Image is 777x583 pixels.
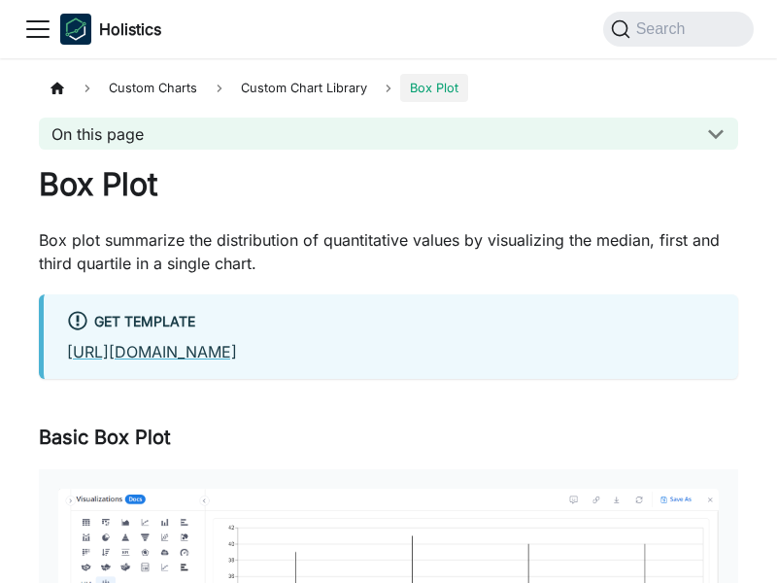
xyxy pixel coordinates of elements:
[39,426,738,450] h3: Basic Box Plot
[39,118,738,150] button: On this page
[400,74,468,102] span: Box Plot
[67,342,237,361] a: [URL][DOMAIN_NAME]
[60,14,161,45] a: HolisticsHolisticsHolistics
[39,74,76,102] a: Home page
[23,15,52,44] button: Toggle navigation bar
[99,74,207,102] span: Custom Charts
[630,20,697,38] span: Search
[603,12,754,47] button: Search (Command+K)
[39,228,738,275] p: Box plot summarize the distribution of quantitative values by visualizing the median, first and t...
[67,310,715,335] div: Get Template
[39,74,738,102] nav: Breadcrumbs
[39,165,738,204] h1: Box Plot
[241,81,367,95] span: Custom Chart Library
[231,74,377,102] a: Custom Chart Library
[99,17,161,41] b: Holistics
[60,14,91,45] img: Holistics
